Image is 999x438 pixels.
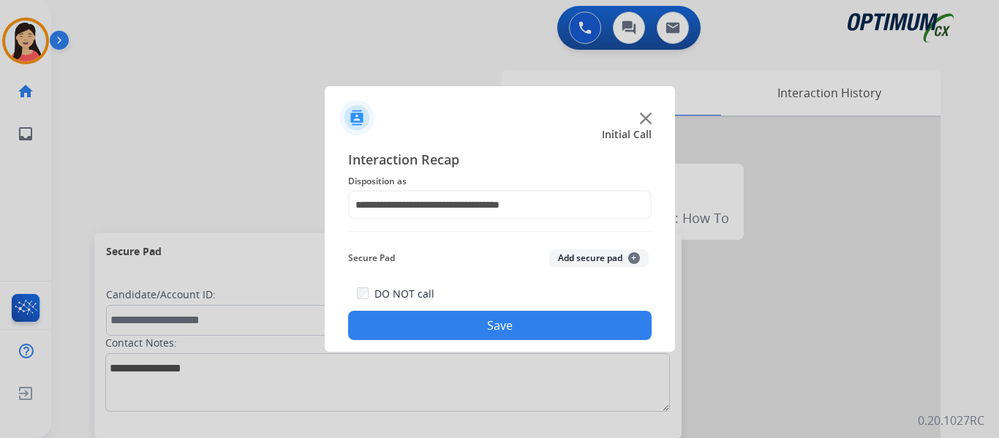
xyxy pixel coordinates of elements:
[918,412,984,429] p: 0.20.1027RC
[628,252,640,264] span: +
[348,149,652,173] span: Interaction Recap
[348,231,652,232] img: contact-recap-line.svg
[348,311,652,340] button: Save
[549,249,649,267] button: Add secure pad+
[348,249,395,267] span: Secure Pad
[348,173,652,190] span: Disposition as
[602,127,652,142] span: Initial Call
[374,287,434,301] label: DO NOT call
[339,100,374,135] img: contactIcon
